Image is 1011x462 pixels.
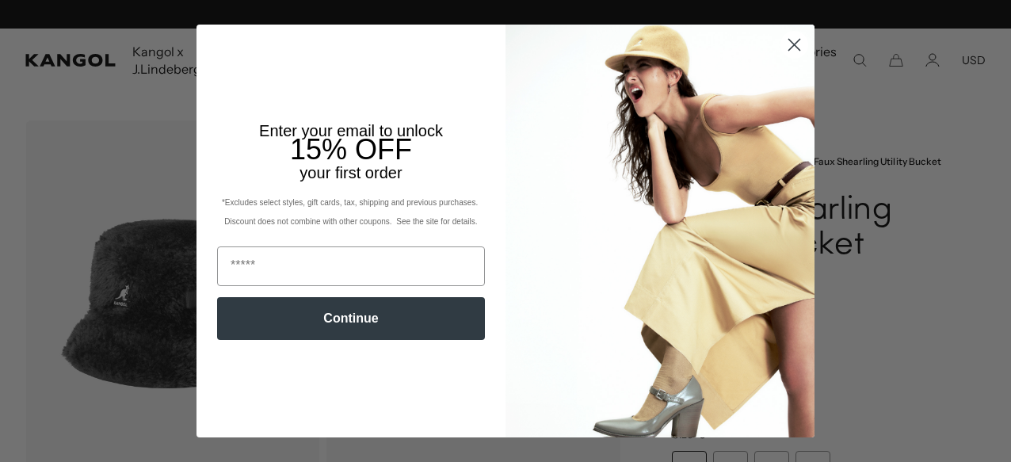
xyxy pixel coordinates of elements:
button: Continue [217,297,485,340]
input: Email [217,246,485,286]
span: Enter your email to unlock [259,122,443,139]
span: *Excludes select styles, gift cards, tax, shipping and previous purchases. Discount does not comb... [222,198,480,226]
button: Close dialog [780,31,808,59]
span: your first order [299,164,402,181]
span: 15% OFF [290,133,412,166]
img: 93be19ad-e773-4382-80b9-c9d740c9197f.jpeg [506,25,815,437]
